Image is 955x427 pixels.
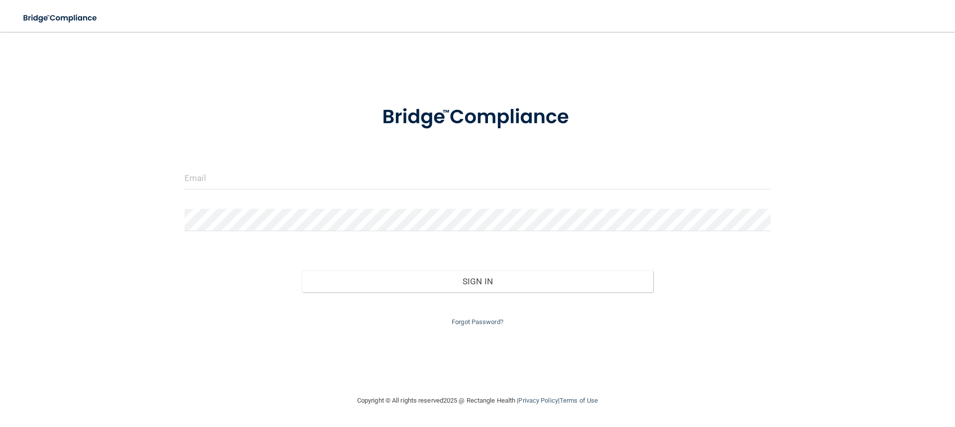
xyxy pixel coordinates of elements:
[560,397,598,404] a: Terms of Use
[296,385,659,417] div: Copyright © All rights reserved 2025 @ Rectangle Health | |
[185,167,770,189] input: Email
[452,318,503,326] a: Forgot Password?
[362,91,593,143] img: bridge_compliance_login_screen.278c3ca4.svg
[15,8,106,28] img: bridge_compliance_login_screen.278c3ca4.svg
[518,397,558,404] a: Privacy Policy
[302,270,654,292] button: Sign In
